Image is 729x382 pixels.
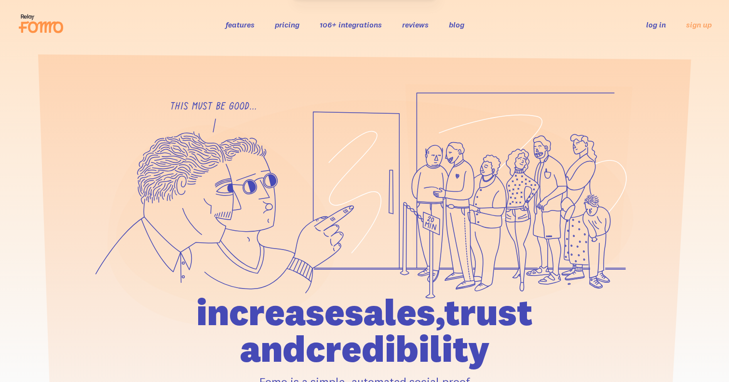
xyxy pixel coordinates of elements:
a: blog [449,20,464,29]
h1: increase sales, trust and credibility [141,294,588,367]
a: pricing [275,20,299,29]
a: features [226,20,255,29]
a: log in [646,20,666,29]
a: reviews [402,20,429,29]
a: sign up [686,20,712,30]
a: 106+ integrations [320,20,382,29]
